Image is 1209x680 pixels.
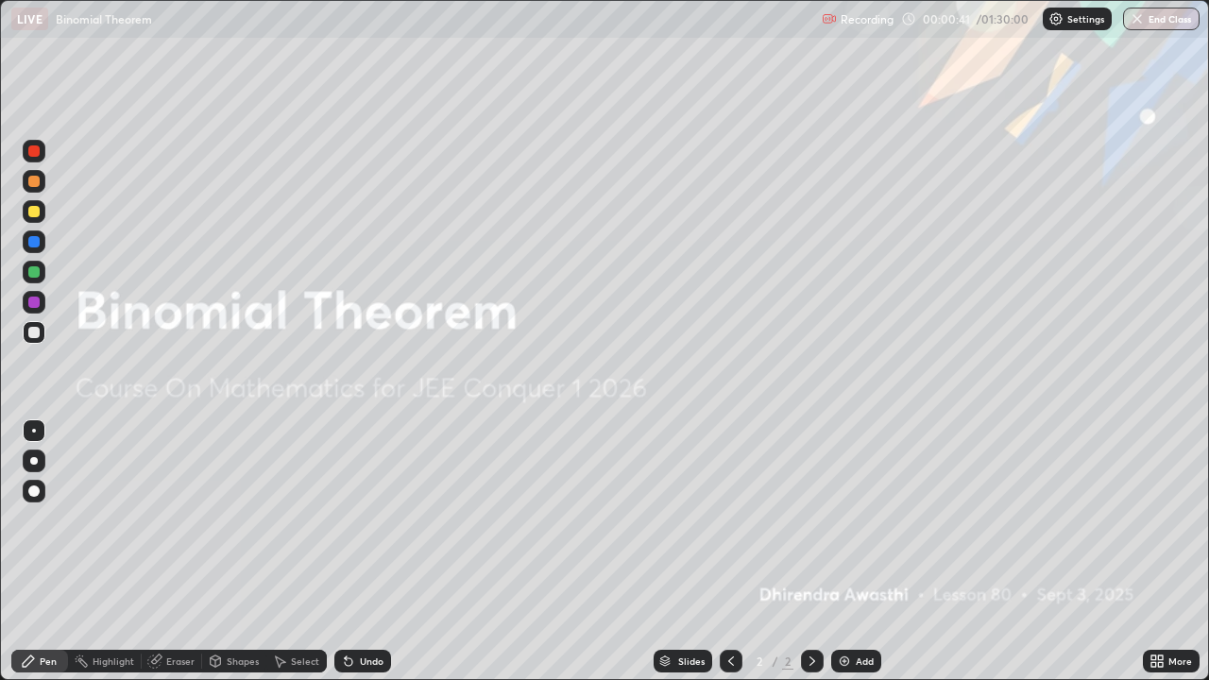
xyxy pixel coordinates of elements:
div: Pen [40,656,57,666]
div: Select [291,656,319,666]
div: 2 [750,655,769,667]
div: More [1168,656,1192,666]
div: 2 [782,653,793,670]
div: Highlight [93,656,134,666]
div: Eraser [166,656,195,666]
img: recording.375f2c34.svg [822,11,837,26]
div: / [773,655,778,667]
div: Shapes [227,656,259,666]
div: Undo [360,656,383,666]
p: LIVE [17,11,43,26]
button: End Class [1123,8,1200,30]
img: add-slide-button [837,654,852,669]
p: Recording [841,12,894,26]
img: class-settings-icons [1048,11,1064,26]
div: Slides [678,656,705,666]
p: Settings [1067,14,1104,24]
div: Add [856,656,874,666]
p: Binomial Theorem [56,11,152,26]
img: end-class-cross [1130,11,1145,26]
